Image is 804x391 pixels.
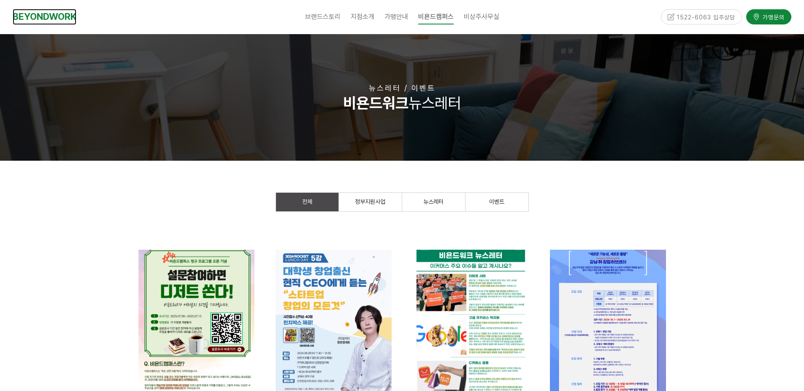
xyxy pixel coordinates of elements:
[379,6,413,27] a: 가맹안내
[760,13,785,21] span: 가맹문의
[300,6,346,27] a: 브랜드스토리
[423,198,444,205] span: 뉴스레터
[339,193,402,211] a: 정부지원사업
[13,9,76,24] a: BEYONDWORK
[302,198,312,205] span: 전체
[305,13,341,21] span: 브랜드스토리
[413,6,459,27] a: 비욘드캠퍼스
[746,9,791,24] a: 가맹문의
[351,13,374,21] span: 지점소개
[489,198,504,205] span: 이벤트
[466,193,528,211] a: 이벤트
[346,6,379,27] a: 지점소개
[369,84,436,92] span: 뉴스레터 / 이벤트
[384,13,408,21] span: 가맹안내
[464,13,499,21] span: 비상주사무실
[459,6,504,27] a: 비상주사무실
[343,94,461,112] span: 뉴스레터
[343,94,409,112] strong: 비욘드워크
[418,9,454,24] span: 비욘드캠퍼스
[276,193,338,211] a: 전체
[355,198,385,205] span: 정부지원사업
[402,193,465,211] a: 뉴스레터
